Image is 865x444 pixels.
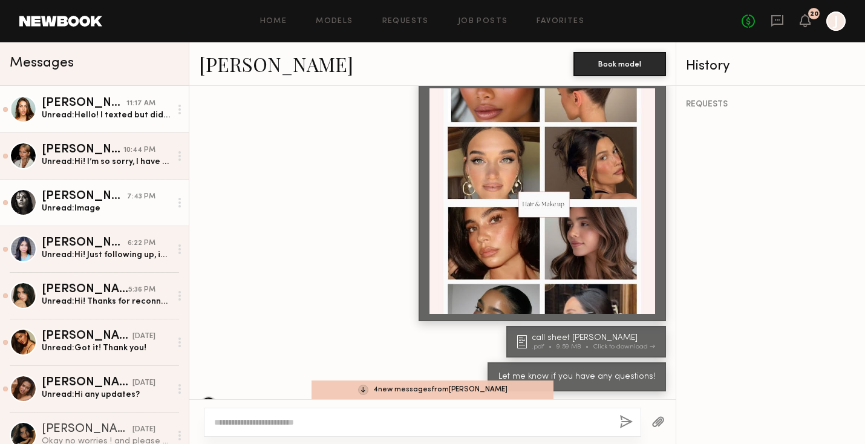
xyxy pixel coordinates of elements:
a: Book model [573,58,666,68]
div: REQUESTS [686,100,855,109]
div: [PERSON_NAME] [42,237,128,249]
div: Unread: Image [42,203,171,214]
a: Requests [382,18,429,25]
div: 7:43 PM [127,191,155,203]
div: [PERSON_NAME] [42,191,127,203]
div: [PERSON_NAME] [42,423,132,436]
a: Favorites [537,18,584,25]
div: 11:17 AM [126,98,155,109]
div: Let me know if you have any questions! [498,370,655,384]
div: [PERSON_NAME] [42,330,132,342]
div: 4 new message s from [PERSON_NAME] [312,380,553,399]
div: 6:22 PM [128,238,155,249]
div: .pdf [532,344,557,350]
button: Book model [573,52,666,76]
div: [DATE] [132,331,155,342]
a: Home [260,18,287,25]
div: Unread: Hi! I’m so sorry, I have to last minute cancel for the shoot [DATE]. Is there a way we cl... [42,156,171,168]
div: Unread: Hi any updates? [42,389,171,400]
div: 9.59 MB [557,344,593,350]
div: History [686,59,855,73]
div: 20 [810,11,818,18]
div: call sheet [PERSON_NAME] [532,334,659,342]
div: [PERSON_NAME] [42,284,128,296]
div: 10:44 PM [123,145,155,156]
div: [PERSON_NAME] [42,97,126,109]
a: call sheet [PERSON_NAME].pdf9.59 MBClick to download [517,334,659,350]
div: [PERSON_NAME] [42,144,123,156]
div: Unread: Hello! I texted but didn’t get a response! [42,109,171,121]
a: [PERSON_NAME] [199,51,353,77]
a: J [826,11,846,31]
div: Unread: Got it! Thank you! [42,342,171,354]
a: Job Posts [458,18,508,25]
a: Models [316,18,353,25]
div: [DATE] [132,377,155,389]
div: Unread: Hi! Just following up, is there any update on the shoot [DATE]? [42,249,171,261]
div: [DATE] [132,424,155,436]
div: 5:36 PM [128,284,155,296]
div: Click to download [593,344,655,350]
div: [PERSON_NAME] [42,377,132,389]
div: Unread: Hi! Thanks for reconnecting it’s been a crazy week! My NB rate is $200/hour, if that’s so... [42,296,171,307]
span: Messages [10,56,74,70]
